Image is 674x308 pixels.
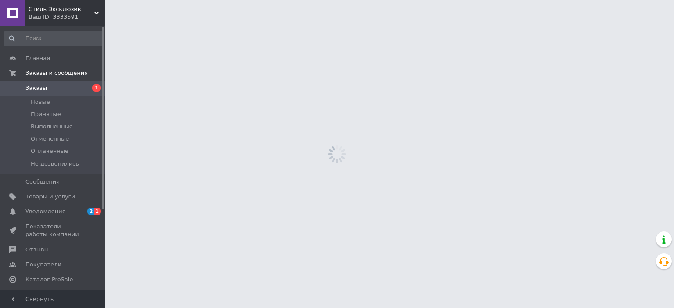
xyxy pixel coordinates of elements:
[31,123,73,131] span: Выполненные
[25,69,88,77] span: Заказы и сообщения
[25,193,75,201] span: Товары и услуги
[25,261,61,269] span: Покупатели
[25,178,60,186] span: Сообщения
[31,98,50,106] span: Новые
[25,276,73,283] span: Каталог ProSale
[31,110,61,118] span: Принятые
[25,84,47,92] span: Заказы
[94,208,101,215] span: 1
[87,208,94,215] span: 2
[92,84,101,92] span: 1
[4,31,104,46] input: Поиск
[29,13,105,21] div: Ваш ID: 3333591
[31,135,69,143] span: Отмененные
[31,147,68,155] span: Оплаченные
[25,54,50,62] span: Главная
[29,5,94,13] span: Стиль Эксклюзив
[25,208,65,216] span: Уведомления
[25,246,49,254] span: Отзывы
[25,223,81,238] span: Показатели работы компании
[31,160,79,168] span: Не дозвонились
